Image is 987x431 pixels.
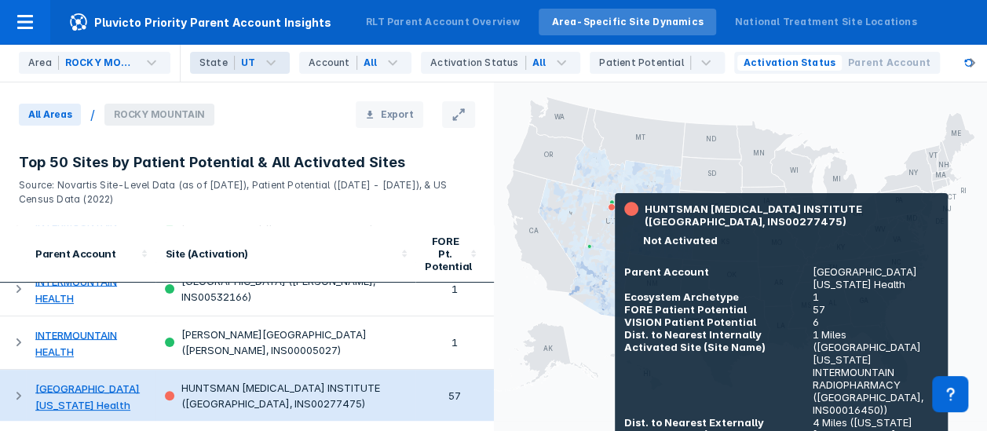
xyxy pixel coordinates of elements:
[356,101,423,128] button: Export
[551,15,703,29] div: Area-Specific Site Dynamics
[19,104,81,126] span: All Areas
[19,172,475,206] p: Source: Novartis Site-Level Data (as of [DATE]), Patient Potential ([DATE] - [DATE]), & US Census...
[599,56,690,70] div: Patient Potential
[309,56,356,70] div: Account
[50,13,350,31] span: Pluvicto Priority Parent Account Insights
[28,56,59,70] div: Area
[744,56,835,70] span: Activation Status
[241,56,255,70] div: UT
[104,104,214,126] span: ROCKY MOUNTAIN
[165,247,397,260] div: Site (Activation)
[722,9,930,35] a: National Treatment Site Locations
[199,56,235,70] div: State
[35,382,140,411] a: [GEOGRAPHIC_DATA][US_STATE] Health
[165,273,406,305] div: [GEOGRAPHIC_DATA] ([PERSON_NAME], INS00532166)
[364,56,378,70] div: All
[415,263,493,316] td: 1
[65,56,133,70] div: ROCKY MOUNTAIN
[735,15,917,29] div: National Treatment Site Locations
[35,275,117,304] a: INTERMOUNTAIN HEALTH
[165,327,406,358] div: [PERSON_NAME][GEOGRAPHIC_DATA] ([PERSON_NAME], INS00005027)
[90,107,95,122] div: /
[532,56,547,70] div: All
[415,316,493,370] td: 1
[539,9,715,35] a: Area-Specific Site Dynamics
[366,15,520,29] div: RLT Parent Account Overview
[737,55,842,71] button: Activation Status
[430,56,525,70] div: Activation Status
[353,9,532,35] a: RLT Parent Account Overview
[848,56,930,70] span: Parent Account
[19,153,475,172] h3: Top 50 Sites by Patient Potential & All Activated Sites
[932,376,968,412] div: Contact Support
[381,108,414,122] span: Export
[425,235,465,272] div: FORE Pt. Potential
[842,55,937,71] button: Parent Account
[415,370,493,423] td: 57
[165,380,406,411] div: HUNTSMAN [MEDICAL_DATA] INSTITUTE ([GEOGRAPHIC_DATA], INS00277475)
[35,328,117,357] a: INTERMOUNTAIN HEALTH
[35,247,137,260] div: Parent Account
